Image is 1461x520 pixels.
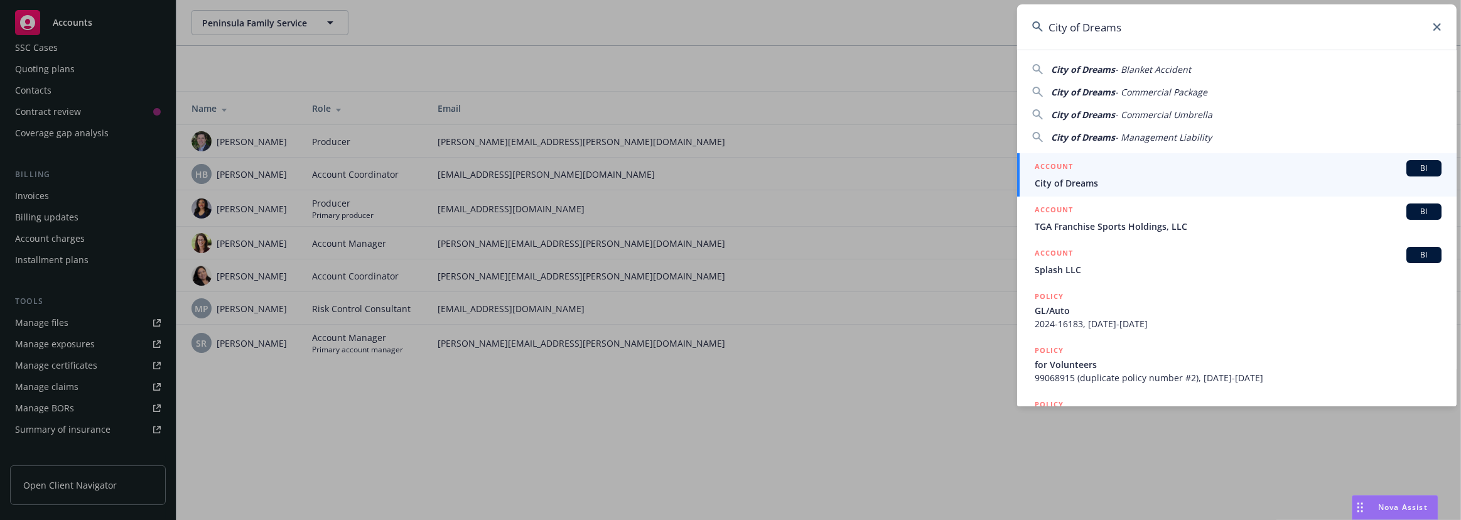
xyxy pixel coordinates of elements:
h5: ACCOUNT [1035,203,1073,219]
span: BI [1411,249,1437,261]
span: TGA Franchise Sports Holdings, LLC [1035,220,1442,233]
span: City of Dreams [1051,109,1115,121]
a: ACCOUNTBITGA Franchise Sports Holdings, LLC [1017,197,1457,240]
input: Search... [1017,4,1457,50]
span: BI [1411,163,1437,174]
span: City of Dreams [1051,86,1115,98]
span: - Commercial Package [1115,86,1207,98]
a: POLICY [1017,391,1457,445]
button: Nova Assist [1352,495,1438,520]
span: City of Dreams [1035,176,1442,190]
a: POLICYGL/Auto2024-16183, [DATE]-[DATE] [1017,283,1457,337]
h5: POLICY [1035,344,1064,357]
span: BI [1411,206,1437,217]
a: ACCOUNTBISplash LLC [1017,240,1457,283]
a: ACCOUNTBICity of Dreams [1017,153,1457,197]
span: GL/Auto [1035,304,1442,317]
span: 99068915 (duplicate policy number #2), [DATE]-[DATE] [1035,371,1442,384]
span: City of Dreams [1051,63,1115,75]
span: - Commercial Umbrella [1115,109,1212,121]
a: POLICYfor Volunteers99068915 (duplicate policy number #2), [DATE]-[DATE] [1017,337,1457,391]
span: 2024-16183, [DATE]-[DATE] [1035,317,1442,330]
span: Nova Assist [1378,502,1428,512]
span: for Volunteers [1035,358,1442,371]
span: - Blanket Accident [1115,63,1191,75]
span: Splash LLC [1035,263,1442,276]
h5: POLICY [1035,290,1064,303]
span: City of Dreams [1051,131,1115,143]
h5: ACCOUNT [1035,247,1073,262]
h5: POLICY [1035,398,1064,411]
div: Drag to move [1352,496,1368,519]
span: - Management Liability [1115,131,1212,143]
h5: ACCOUNT [1035,160,1073,175]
